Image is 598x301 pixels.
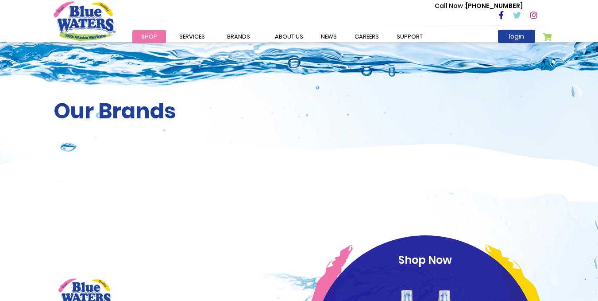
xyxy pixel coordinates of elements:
[435,1,523,11] p: [PHONE_NUMBER]
[141,32,157,41] span: Shop
[179,32,205,41] span: Services
[54,1,116,40] a: store logo
[227,32,250,41] span: Brands
[266,30,312,43] a: about us
[388,30,432,43] a: support
[329,252,521,268] p: Shop Now
[54,98,545,124] h2: Our Brands
[346,30,388,43] a: careers
[498,30,535,43] a: login
[435,1,466,10] span: Call Now :
[312,30,346,43] a: News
